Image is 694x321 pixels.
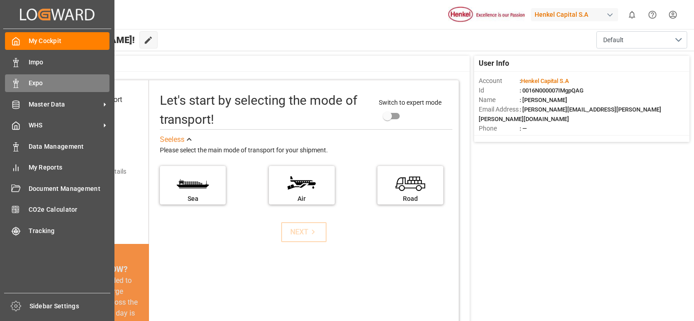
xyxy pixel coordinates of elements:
span: Master Data [29,100,100,109]
a: Impo [5,53,109,71]
span: Document Management [29,184,110,194]
div: Henkel Capital S.A [531,8,618,21]
a: My Reports [5,159,109,176]
span: : [PERSON_NAME] [520,97,567,103]
span: WHS [29,121,100,130]
button: Help Center [642,5,663,25]
div: Sea [164,194,221,204]
a: CO2e Calculator [5,201,109,219]
span: Account Type [479,133,520,143]
div: Air [273,194,330,204]
span: Impo [29,58,110,67]
span: Expo [29,78,110,88]
a: Expo [5,74,109,92]
div: Let's start by selecting the mode of transport! [160,91,370,129]
span: Tracking [29,226,110,236]
span: : [520,78,569,84]
a: Data Management [5,137,109,155]
span: Account [479,76,520,86]
span: CO2e Calculator [29,205,110,214]
div: Please select the main mode of transport for your shipment. [160,145,452,156]
button: NEXT [281,222,327,242]
span: Email Address [479,105,520,114]
span: Name [479,95,520,105]
span: Switch to expert mode [379,99,441,106]
span: : Shipper [520,135,542,141]
button: Henkel Capital S.A [531,6,622,23]
div: See less [160,134,184,145]
span: Id [479,86,520,95]
span: Henkel Capital S.A [521,78,569,84]
img: Henkel%20logo.jpg_1689854090.jpg [448,7,525,23]
span: Default [603,35,624,45]
button: open menu [596,31,687,49]
span: Sidebar Settings [30,302,111,311]
span: : 0016N000007IMgpQAG [520,87,584,94]
div: NEXT [290,227,318,238]
span: Data Management [29,142,110,151]
a: Document Management [5,180,109,197]
a: Tracking [5,222,109,239]
span: : [PERSON_NAME][EMAIL_ADDRESS][PERSON_NAME][PERSON_NAME][DOMAIN_NAME] [479,106,661,122]
span: My Reports [29,163,110,172]
span: Hello [PERSON_NAME]! [37,31,135,49]
span: : — [520,125,527,132]
button: show 0 new notifications [622,5,642,25]
span: My Cockpit [29,36,110,46]
span: Phone [479,124,520,133]
a: My Cockpit [5,32,109,50]
span: User Info [479,58,509,69]
div: Road [382,194,439,204]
